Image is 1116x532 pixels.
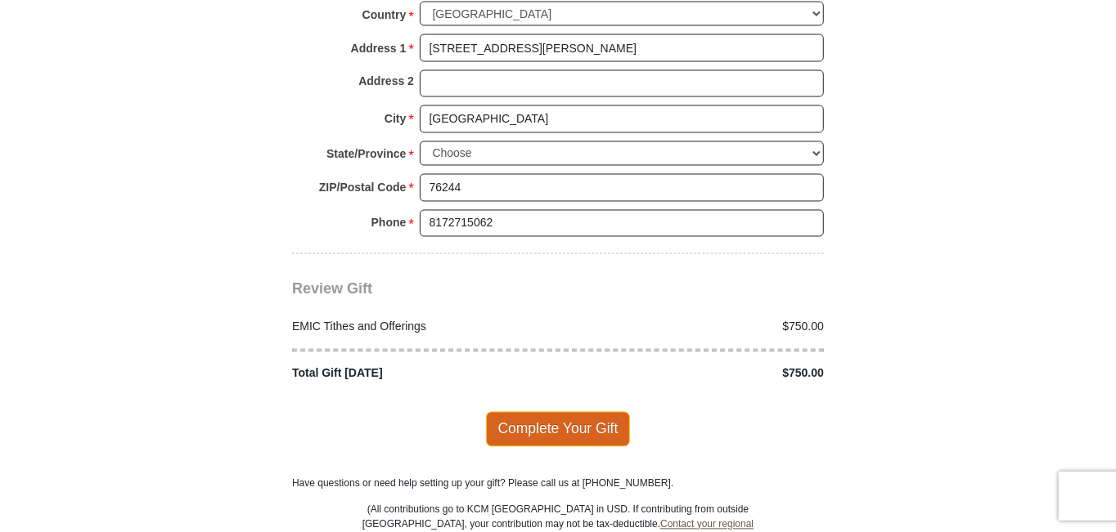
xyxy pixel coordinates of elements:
div: $750.00 [558,319,833,336]
p: Have questions or need help setting up your gift? Please call us at [PHONE_NUMBER]. [292,476,824,491]
strong: City [385,108,406,131]
strong: ZIP/Postal Code [319,177,407,199]
div: EMIC Tithes and Offerings [284,319,559,336]
span: Review Gift [292,281,372,297]
strong: State/Province [326,143,406,166]
span: Complete Your Gift [486,412,631,446]
strong: Country [362,3,407,26]
div: $750.00 [558,365,833,382]
strong: Phone [371,212,407,235]
strong: Address 2 [358,70,414,93]
strong: Address 1 [351,37,407,60]
div: Total Gift [DATE] [284,365,559,382]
